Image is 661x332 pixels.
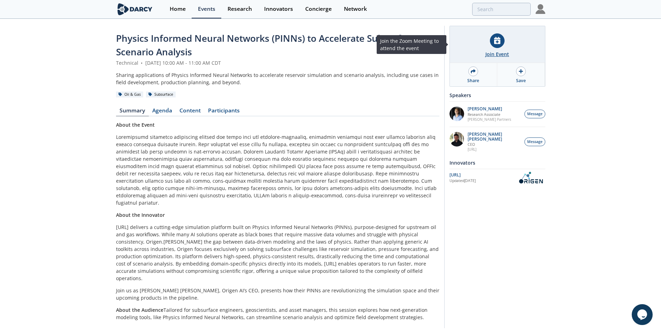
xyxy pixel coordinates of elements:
[116,108,149,116] a: Summary
[305,6,332,12] div: Concierge
[140,60,144,66] span: •
[449,106,464,121] img: 1EXUV5ipS3aUf9wnAL7U
[449,89,545,101] div: Speakers
[468,117,511,122] p: [PERSON_NAME] Partners
[468,132,521,142] p: [PERSON_NAME] [PERSON_NAME]
[468,147,521,152] p: [URL]
[344,6,367,12] div: Network
[524,110,545,118] button: Message
[527,139,543,145] span: Message
[116,287,439,301] p: Join us as [PERSON_NAME] [PERSON_NAME], Origen AI’s CEO, presents how their PINNs are revolutioni...
[116,307,163,313] strong: About the Audience
[524,137,545,146] button: Message
[116,133,439,206] p: Loremipsumd sitametco adipiscing elitsed doe tempo inci utl etdolore-magnaaliq, enimadmin veniamq...
[264,6,293,12] div: Innovators
[228,6,252,12] div: Research
[116,59,439,66] div: Technical [DATE] 10:00 AM - 11:00 AM CDT
[468,112,511,117] p: Research Associate
[527,111,543,117] span: Message
[516,78,526,84] div: Save
[468,106,511,111] p: [PERSON_NAME]
[449,178,516,184] div: Updated [DATE]
[116,32,416,58] span: Physics Informed Neural Networks (PINNs) to Accelerate Subsurface Scenario Analysis
[472,3,531,16] input: Advanced Search
[146,92,176,98] div: Subsurface
[632,304,654,325] iframe: chat widget
[116,71,439,86] div: Sharing applications of Physics Informed Neural Networks to accelerate reservoir simulation and s...
[516,172,545,184] img: OriGen.AI
[116,306,439,321] p: Tailored for subsurface engineers, geoscientists, and asset managers, this session explores how n...
[485,50,509,58] div: Join Event
[116,92,144,98] div: Oil & Gas
[467,78,479,84] div: Share
[449,172,516,178] div: [URL]
[468,142,521,147] p: CEO
[170,6,186,12] div: Home
[116,223,439,282] p: [URL] delivers a cutting-edge simulation platform built on Physics Informed Neural Networks (PINN...
[205,108,244,116] a: Participants
[116,212,165,218] strong: About the Innovator
[149,108,176,116] a: Agenda
[449,132,464,147] img: 20112e9a-1f67-404a-878c-a26f1c79f5da
[116,3,154,15] img: logo-wide.svg
[198,6,215,12] div: Events
[449,172,545,184] a: [URL] Updated[DATE] OriGen.AI
[536,4,545,14] img: Profile
[176,108,205,116] a: Content
[449,157,545,169] div: Innovators
[116,121,155,128] strong: About the Event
